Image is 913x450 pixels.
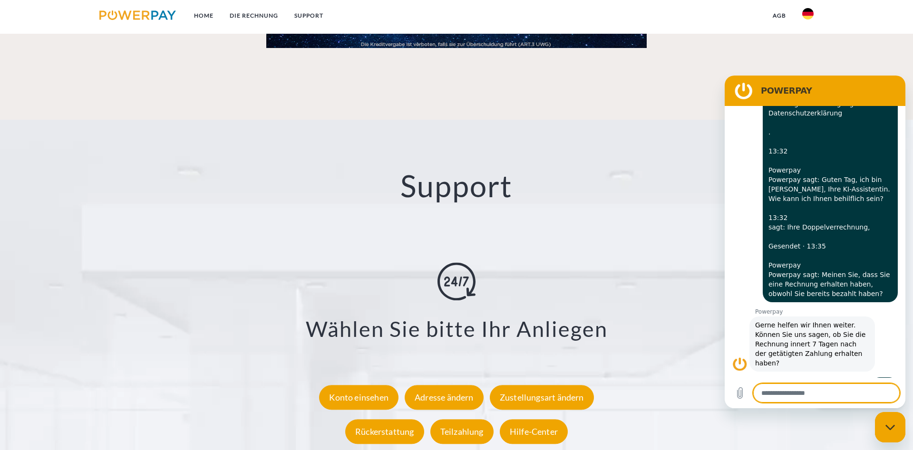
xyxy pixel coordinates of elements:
[405,385,484,410] div: Adresse ändern
[500,419,568,444] div: Hilfe-Center
[99,10,176,20] img: logo-powerpay.svg
[765,7,794,24] a: agb
[286,7,331,24] a: SUPPORT
[430,419,494,444] div: Teilzahlung
[428,426,496,437] a: Teilzahlung
[437,263,476,301] img: online-shopping.svg
[725,76,905,408] iframe: Messaging-Fenster
[222,7,286,24] a: DIE RECHNUNG
[30,232,181,240] p: Powerpay
[186,7,222,24] a: Home
[6,308,25,327] button: Datei hochladen
[487,392,596,402] a: Zustellungsart ändern
[345,419,424,444] div: Rückerstattung
[319,385,398,410] div: Konto einsehen
[497,426,570,437] a: Hilfe-Center
[317,392,401,402] a: Konto einsehen
[30,245,145,292] span: Gerne helfen wir Ihnen weiter. Können Sie uns sagen, ob Sie die Rechnung innert 7 Tagen nach der ...
[490,385,594,410] div: Zustellungsart ändern
[875,412,905,442] iframe: Schaltfläche zum Öffnen des Messaging-Fensters; Konversation läuft
[402,392,486,402] a: Adresse ändern
[802,8,814,19] img: de
[58,316,855,343] h3: Wählen Sie bitte Ihr Anliegen
[343,426,427,437] a: Rückerstattung
[46,167,867,205] h2: Support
